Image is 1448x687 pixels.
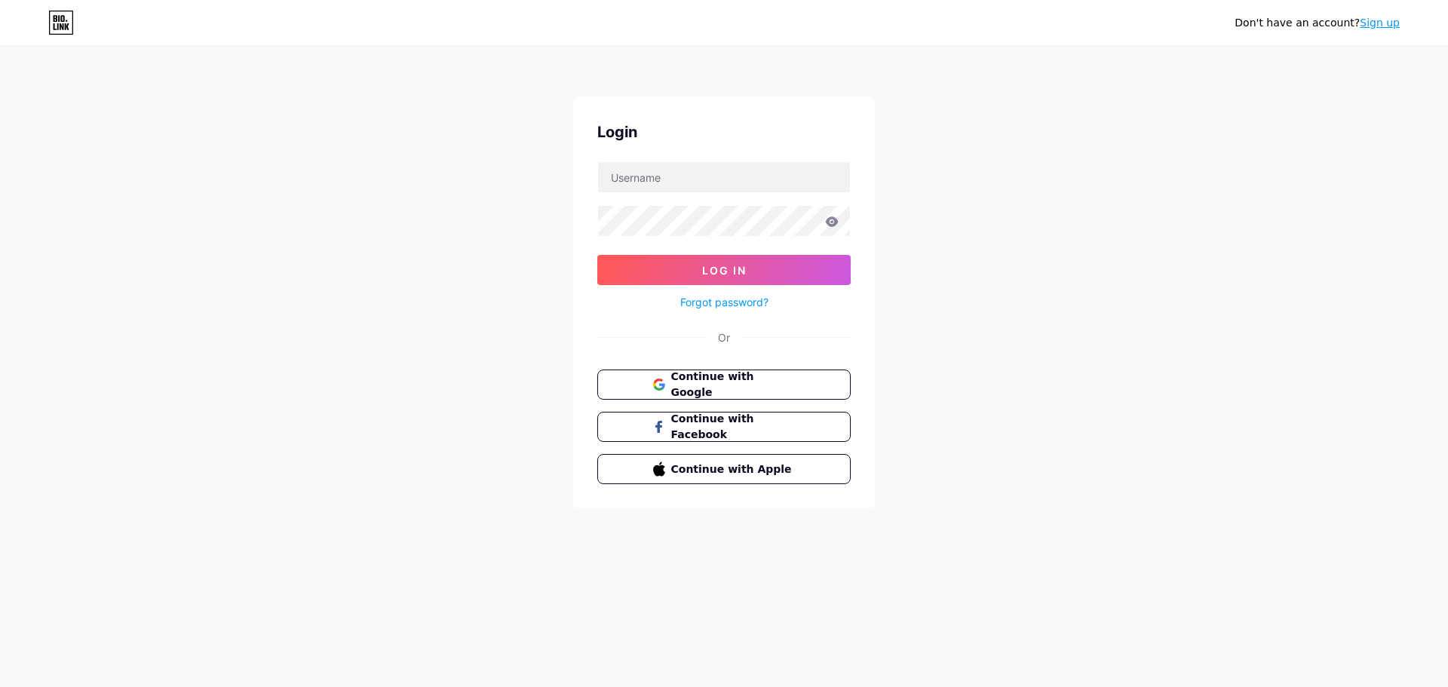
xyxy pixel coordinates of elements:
[597,255,851,285] button: Log In
[598,162,850,192] input: Username
[597,412,851,442] button: Continue with Facebook
[597,370,851,400] button: Continue with Google
[718,330,730,345] div: Or
[671,411,796,443] span: Continue with Facebook
[1235,15,1400,31] div: Don't have an account?
[1360,17,1400,29] a: Sign up
[597,121,851,143] div: Login
[671,369,796,400] span: Continue with Google
[680,294,768,310] a: Forgot password?
[702,264,747,277] span: Log In
[671,462,796,477] span: Continue with Apple
[597,454,851,484] button: Continue with Apple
